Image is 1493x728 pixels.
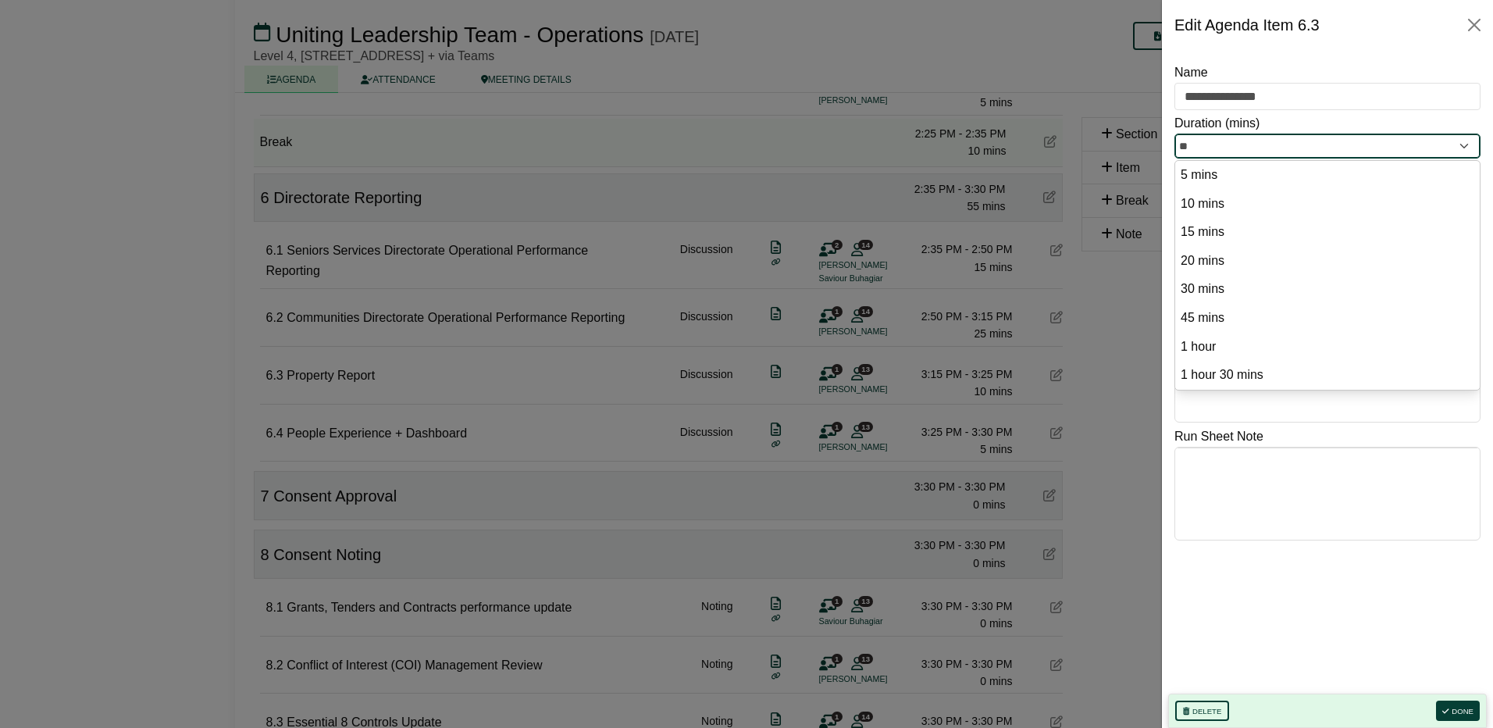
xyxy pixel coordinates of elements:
option: 15 mins [1179,222,1476,243]
label: Duration (mins) [1174,113,1260,134]
label: Run Sheet Note [1174,426,1263,447]
option: 10 mins [1179,194,1476,215]
button: Close [1462,12,1487,37]
li: 90 [1175,361,1480,390]
option: 20 mins [1179,251,1476,272]
option: 30 mins [1179,279,1476,300]
option: 45 mins [1179,308,1476,329]
li: 10 [1175,190,1480,219]
div: Edit Agenda Item 6.3 [1174,12,1320,37]
li: 20 [1175,247,1480,276]
option: 1 hour [1179,337,1476,358]
li: 5 [1175,161,1480,190]
li: 60 [1175,333,1480,362]
button: Done [1436,701,1480,721]
option: 1 hour 30 mins [1179,365,1476,386]
option: 5 mins [1179,165,1476,186]
label: Name [1174,62,1208,83]
button: Delete [1175,701,1229,721]
li: 30 [1175,275,1480,304]
li: 45 [1175,304,1480,333]
li: 15 [1175,218,1480,247]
